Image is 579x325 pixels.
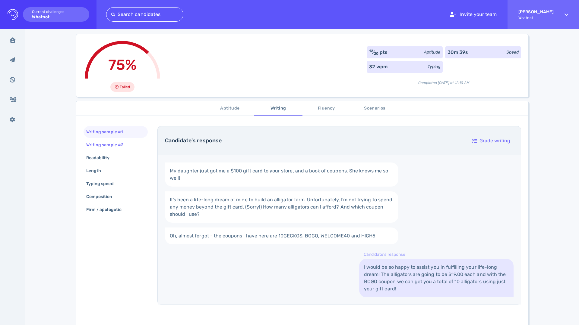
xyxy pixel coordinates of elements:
a: Oh, almost forgot - the coupons I have here are 10GECKOS, BOGO, WELCOME40 and HIGH5 [165,227,399,244]
div: Length [85,166,108,175]
span: Scenarios [354,105,395,112]
div: Composition [85,192,120,201]
span: Aptitude [210,105,251,112]
div: Typing speed [85,179,121,188]
span: Writing [258,105,299,112]
div: Writing sample #1 [85,128,130,136]
a: I would be so happy to assist you in fulfilling your life-long dream! The alligators are going to... [359,259,514,297]
span: Whatnot [518,16,554,20]
sup: 12 [369,49,373,53]
strong: [PERSON_NAME] [518,9,554,14]
div: Readability [85,153,117,162]
a: It's been a life-long dream of mine to build an alligator farm. Unfortunately, I'm not trying to ... [165,191,399,223]
sub: 20 [374,51,378,56]
h4: Candidate's response [165,138,462,144]
span: 75% [108,56,137,73]
div: ⁄ pts [369,49,388,56]
span: Failed [120,83,130,91]
div: 32 wpm [369,63,388,70]
div: Writing sample #2 [85,141,131,149]
span: Fluency [306,105,347,112]
div: Speed [506,49,519,55]
div: Typing [428,63,440,70]
div: 30m 39s [448,49,468,56]
div: Completed [DATE] at 12:10 AM [367,75,521,85]
div: Aptitude [424,49,440,55]
a: My daughter just got me a $100 gift card to your store, and a book of coupons. She knows me so well! [165,162,399,187]
button: Grade writing [469,134,514,148]
div: Firm / apologetic [85,205,129,214]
